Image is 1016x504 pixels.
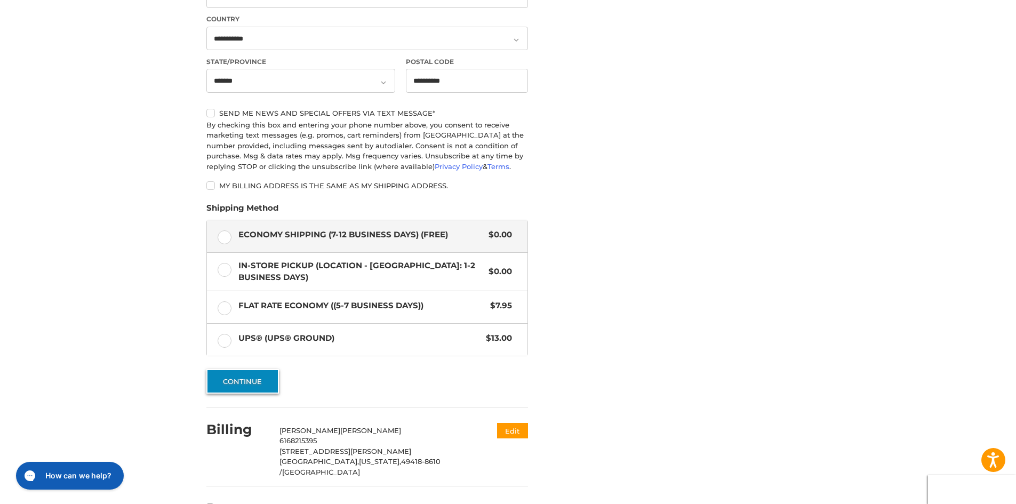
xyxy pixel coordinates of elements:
span: [GEOGRAPHIC_DATA] [282,468,360,476]
span: 49418-8610 / [279,457,441,476]
iframe: Google Customer Reviews [928,475,1016,504]
span: 6168215395 [279,436,317,445]
span: [GEOGRAPHIC_DATA], [279,457,359,466]
label: Country [206,14,528,24]
legend: Shipping Method [206,202,278,219]
span: UPS® (UPS® Ground) [238,332,481,345]
span: $0.00 [483,229,512,241]
span: Flat Rate Economy ((5-7 Business Days)) [238,300,485,312]
span: $13.00 [481,332,512,345]
span: [STREET_ADDRESS][PERSON_NAME] [279,447,411,455]
h2: Billing [206,421,269,438]
span: $7.95 [485,300,512,312]
a: Privacy Policy [435,162,483,171]
span: [PERSON_NAME] [340,426,401,435]
span: [US_STATE], [359,457,401,466]
iframe: Gorgias live chat messenger [11,458,127,493]
span: [PERSON_NAME] [279,426,340,435]
button: Continue [206,369,279,394]
button: Edit [497,423,528,438]
label: Postal Code [406,57,529,67]
label: My billing address is the same as my shipping address. [206,181,528,190]
div: By checking this box and entering your phone number above, you consent to receive marketing text ... [206,120,528,172]
span: $0.00 [483,266,512,278]
span: In-Store Pickup (Location - [GEOGRAPHIC_DATA]: 1-2 BUSINESS DAYS) [238,260,484,284]
span: Economy Shipping (7-12 Business Days) (Free) [238,229,484,241]
label: State/Province [206,57,395,67]
label: Send me news and special offers via text message* [206,109,528,117]
a: Terms [487,162,509,171]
